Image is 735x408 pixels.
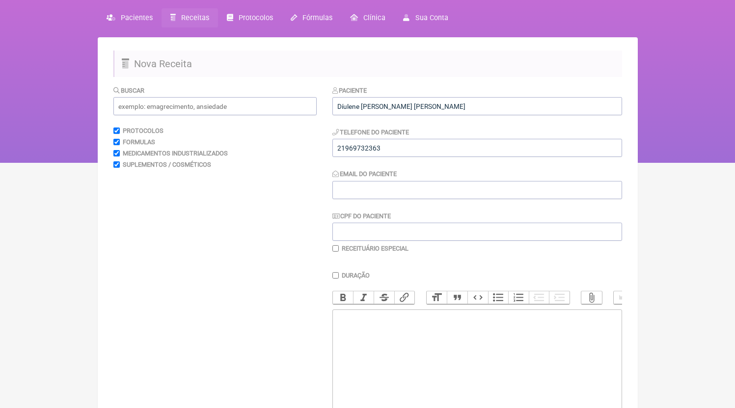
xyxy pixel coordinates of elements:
button: Strikethrough [374,291,394,304]
label: Receituário Especial [342,245,408,252]
label: Protocolos [123,127,163,134]
button: Decrease Level [529,291,549,304]
span: Fórmulas [302,14,332,22]
button: Undo [614,291,634,304]
label: Suplementos / Cosméticos [123,161,211,168]
span: Receitas [181,14,209,22]
h2: Nova Receita [113,51,622,77]
a: Sua Conta [394,8,457,27]
a: Fórmulas [282,8,341,27]
span: Sua Conta [415,14,448,22]
input: exemplo: emagrecimento, ansiedade [113,97,317,115]
label: Paciente [332,87,367,94]
label: CPF do Paciente [332,212,391,220]
label: Email do Paciente [332,170,397,178]
label: Buscar [113,87,145,94]
a: Protocolos [218,8,282,27]
button: Numbers [508,291,529,304]
button: Attach Files [581,291,602,304]
label: Duração [342,272,370,279]
button: Bullets [488,291,509,304]
button: Quote [447,291,467,304]
span: Clínica [363,14,385,22]
button: Increase Level [549,291,570,304]
label: Formulas [123,138,155,146]
a: Pacientes [98,8,162,27]
span: Pacientes [121,14,153,22]
label: Telefone do Paciente [332,128,409,136]
button: Code [467,291,488,304]
a: Clínica [341,8,394,27]
button: Italic [353,291,374,304]
button: Link [394,291,415,304]
a: Receitas [162,8,218,27]
label: Medicamentos Industrializados [123,150,228,157]
span: Protocolos [239,14,273,22]
button: Bold [333,291,354,304]
button: Heading [427,291,447,304]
